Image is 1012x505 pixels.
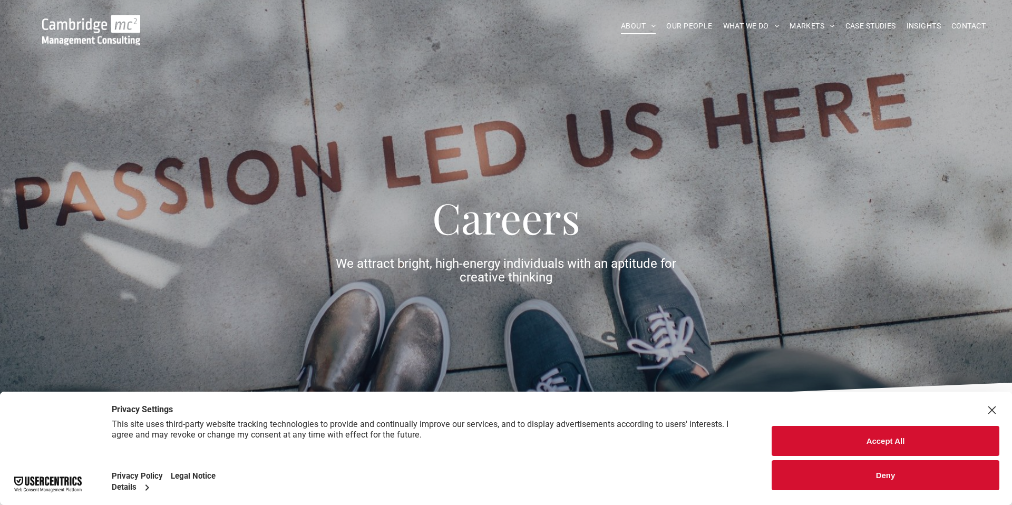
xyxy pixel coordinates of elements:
img: Go to Homepage [42,15,140,45]
span: Careers [432,189,580,245]
a: CASE STUDIES [840,18,901,34]
a: Your Business Transformed | Cambridge Management Consulting [42,16,140,27]
a: ABOUT [616,18,661,34]
a: CONTACT [946,18,991,34]
a: WHAT WE DO [718,18,785,34]
a: INSIGHTS [901,18,946,34]
span: We attract bright, high-energy individuals with an aptitude for creative thinking [336,256,676,285]
a: OUR PEOPLE [661,18,717,34]
a: MARKETS [784,18,840,34]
